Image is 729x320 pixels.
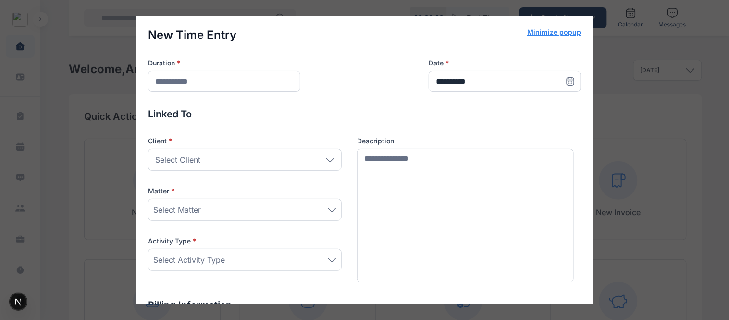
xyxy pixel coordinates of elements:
[148,236,196,246] span: Activity Type
[148,136,342,146] p: Client
[148,27,236,43] p: New Time Entry
[357,136,574,146] label: Description
[155,154,200,166] span: Select Client
[153,204,201,216] span: Select Matter
[429,58,581,68] label: Date
[148,186,174,196] span: Matter
[148,58,300,68] label: Duration
[148,298,581,312] p: Billing Information
[148,107,581,121] p: Linked To
[153,254,225,266] span: Select Activity Type
[527,27,581,37] button: Minimize popup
